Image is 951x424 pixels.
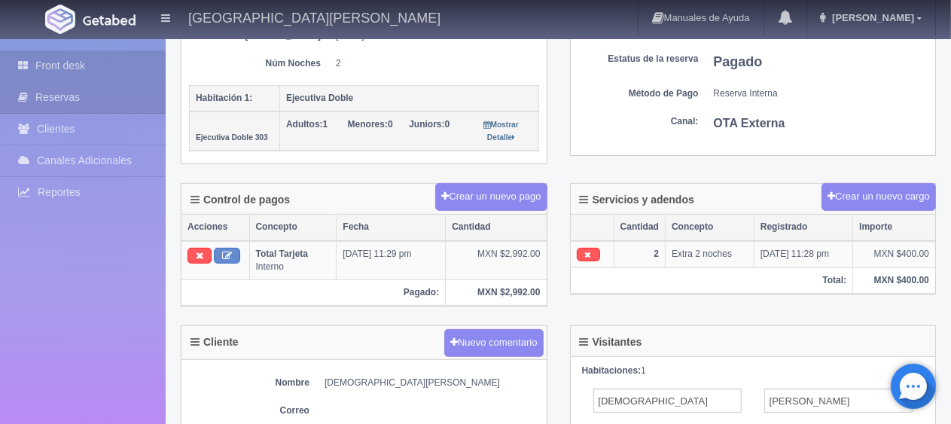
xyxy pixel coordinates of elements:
td: MXN $2,992.00 [446,241,547,280]
button: Crear un nuevo cargo [821,183,936,211]
b: Total Tarjeta [256,249,309,259]
small: Ejecutiva Doble 303 [196,133,268,142]
th: Importe [853,215,935,240]
th: Fecha [337,215,446,240]
th: Cantidad [614,215,665,240]
th: Pagado: [181,279,446,305]
img: Getabed [45,5,75,34]
th: Concepto [249,215,337,240]
th: Cantidad [446,215,547,240]
th: MXN $400.00 [853,268,935,294]
dd: 2 [336,57,528,70]
strong: Juniors: [409,119,444,130]
button: Nuevo comentario [444,329,544,357]
input: Apellidos del Adulto [764,389,913,413]
h4: Control de pagos [191,194,290,206]
td: [DATE] 11:29 pm [337,241,446,280]
dt: Estatus de la reserva [578,53,699,66]
h4: Cliente [191,337,239,348]
th: MXN $2,992.00 [446,279,547,305]
th: Total: [571,268,853,294]
th: Registrado [754,215,852,240]
td: MXN $400.00 [853,241,935,268]
span: Extra 2 noches [672,249,732,259]
b: OTA Externa [714,117,785,130]
strong: Menores: [348,119,388,130]
b: Pagado [714,54,763,69]
span: 0 [409,119,450,130]
div: 1 [582,365,925,377]
h4: Servicios y adendos [580,194,694,206]
dd: [DEMOGRAPHIC_DATA][PERSON_NAME] [325,377,539,389]
dt: Núm Noches [200,57,321,70]
td: Interno [249,241,337,280]
th: Concepto [666,215,754,240]
th: Acciones [181,215,249,240]
h4: [GEOGRAPHIC_DATA][PERSON_NAME] [188,8,440,26]
dt: Correo [189,404,309,417]
b: 2 [654,249,659,259]
a: Mostrar Detalle [484,119,519,142]
span: [PERSON_NAME] [828,12,914,23]
button: Crear un nuevo pago [435,183,547,211]
b: Habitación 1: [196,93,252,103]
strong: Habitaciones: [582,365,642,376]
dt: Canal: [578,115,699,128]
dd: Reserva Interna [714,87,928,100]
dt: Método de Pago [578,87,699,100]
small: Mostrar Detalle [484,120,519,142]
th: Ejecutiva Doble [280,85,539,111]
h4: Visitantes [580,337,642,348]
input: Nombre del Adulto [593,389,742,413]
img: Getabed [83,14,136,26]
dt: Nombre [189,377,309,389]
strong: Adultos: [286,119,323,130]
td: [DATE] 11:28 pm [754,241,852,268]
span: 1 [286,119,328,130]
span: 0 [348,119,393,130]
